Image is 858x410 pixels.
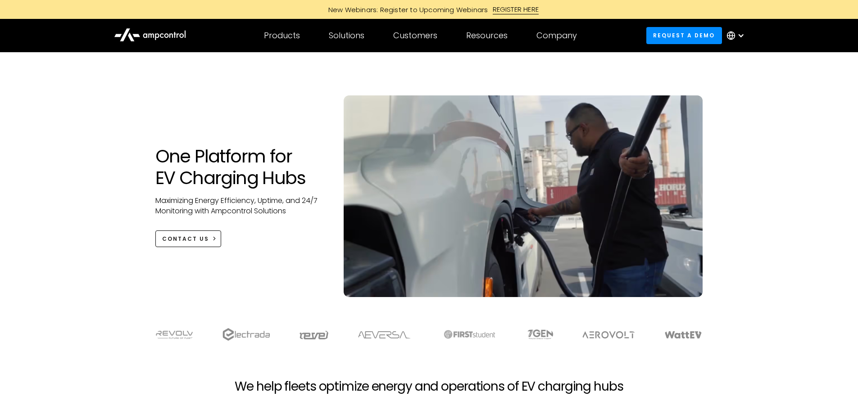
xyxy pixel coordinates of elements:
[493,5,539,14] div: REGISTER HERE
[235,379,623,394] h2: We help fleets optimize energy and operations of EV charging hubs
[264,31,300,41] div: Products
[155,196,326,216] p: Maximizing Energy Efficiency, Uptime, and 24/7 Monitoring with Ampcontrol Solutions
[393,31,437,41] div: Customers
[155,230,222,247] a: CONTACT US
[227,5,632,14] a: New Webinars: Register to Upcoming WebinarsREGISTER HERE
[466,31,508,41] div: Resources
[646,27,722,44] a: Request a demo
[222,328,270,341] img: electrada logo
[582,331,636,338] img: Aerovolt Logo
[664,331,702,338] img: WattEV logo
[329,31,364,41] div: Solutions
[162,235,209,243] div: CONTACT US
[536,31,577,41] div: Company
[155,145,326,189] h1: One Platform for EV Charging Hubs
[319,5,493,14] div: New Webinars: Register to Upcoming Webinars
